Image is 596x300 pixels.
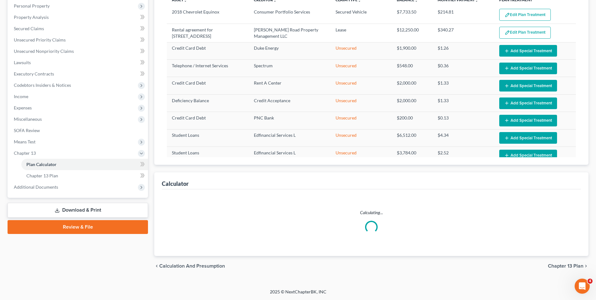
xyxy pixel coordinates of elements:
td: Unsecured [331,77,392,94]
a: Executory Contracts [9,68,148,80]
div: 2025 © NextChapterBK, INC [119,289,477,300]
td: [PERSON_NAME] Road Property Management LLC [249,24,331,42]
span: Secured Claims [14,26,44,31]
a: Download & Print [8,203,148,218]
td: 2018 Chevrolet Equinox [167,6,249,24]
td: $548.00 [392,60,433,77]
td: Telephone / Internet Services [167,60,249,77]
td: $1,900.00 [392,42,433,59]
td: Secured Vehicle [331,6,392,24]
td: $0.13 [433,112,494,129]
button: Edit Plan Treatment [499,27,551,39]
td: $1.33 [433,94,494,112]
button: Add Special Treatment [499,115,557,126]
button: Edit Plan Treatment [499,9,551,21]
td: $1.26 [433,42,494,59]
span: Plan Calculator [26,162,57,167]
td: $12,250.00 [392,24,433,42]
td: Spectrum [249,60,331,77]
td: Student Loans [167,129,249,147]
span: Income [14,94,28,99]
td: PNC Bank [249,112,331,129]
a: Property Analysis [9,12,148,23]
button: Chapter 13 Plan chevron_right [548,264,588,269]
span: Codebtors Insiders & Notices [14,82,71,88]
span: Chapter 13 Plan [548,264,583,269]
td: $340.27 [433,24,494,42]
i: chevron_right [583,264,588,269]
td: Unsecured [331,60,392,77]
td: $1.33 [433,77,494,94]
td: Consumer Portfolio Services [249,6,331,24]
a: Unsecured Nonpriority Claims [9,46,148,57]
span: SOFA Review [14,128,40,133]
td: $214.81 [433,6,494,24]
td: $6,512.00 [392,129,433,147]
td: Unsecured [331,129,392,147]
td: Edfinancial Services L [249,147,331,164]
td: Duke Energy [249,42,331,59]
a: Review & File [8,220,148,234]
td: $2,000.00 [392,94,433,112]
td: $0.36 [433,60,494,77]
button: Add Special Treatment [499,45,557,57]
button: Add Special Treatment [499,150,557,161]
td: $200.00 [392,112,433,129]
span: Additional Documents [14,184,58,190]
div: Calculator [162,180,189,187]
td: Credit Acceptance [249,94,331,112]
td: Rent A Center [249,77,331,94]
img: edit-pencil-c1479a1de80d8dea1e2430c2f745a3c6a07e9d7aa2eeffe225670001d78357a8.svg [505,12,510,18]
img: edit-pencil-c1479a1de80d8dea1e2430c2f745a3c6a07e9d7aa2eeffe225670001d78357a8.svg [505,30,510,35]
td: Lease [331,24,392,42]
td: Unsecured [331,42,392,59]
span: Executory Contracts [14,71,54,76]
span: Unsecured Priority Claims [14,37,66,42]
span: Means Test [14,139,36,144]
td: Credit Card Debt [167,112,249,129]
button: chevron_left Calculation and Presumption [154,264,225,269]
a: SOFA Review [9,125,148,136]
a: Secured Claims [9,23,148,34]
span: Unsecured Nonpriority Claims [14,48,74,54]
td: Deficiency Balance [167,94,249,112]
iframe: Intercom live chat [575,279,590,294]
button: Add Special Treatment [499,132,557,144]
td: Credit Card Debt [167,42,249,59]
span: Expenses [14,105,32,110]
td: $2.52 [433,147,494,164]
td: Credit Card Debt [167,77,249,94]
i: chevron_left [154,264,159,269]
td: Unsecured [331,112,392,129]
span: 4 [588,279,593,284]
span: Chapter 13 Plan [26,173,58,178]
button: Add Special Treatment [499,63,557,74]
span: Property Analysis [14,14,49,20]
span: Lawsuits [14,60,31,65]
td: Unsecured [331,147,392,164]
span: Calculation and Presumption [159,264,225,269]
button: Add Special Treatment [499,80,557,92]
span: Personal Property [14,3,50,8]
td: $2,000.00 [392,77,433,94]
td: Unsecured [331,94,392,112]
button: Add Special Treatment [499,97,557,109]
td: Edfinancial Services L [249,129,331,147]
td: Rental agreement for [STREET_ADDRESS] [167,24,249,42]
p: Calculating... [167,209,576,216]
a: Unsecured Priority Claims [9,34,148,46]
td: $7,733.50 [392,6,433,24]
a: Chapter 13 Plan [21,170,148,181]
span: Miscellaneous [14,116,42,122]
td: $4.34 [433,129,494,147]
a: Plan Calculator [21,159,148,170]
a: Lawsuits [9,57,148,68]
td: $3,784.00 [392,147,433,164]
td: Student Loans [167,147,249,164]
span: Chapter 13 [14,150,36,156]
